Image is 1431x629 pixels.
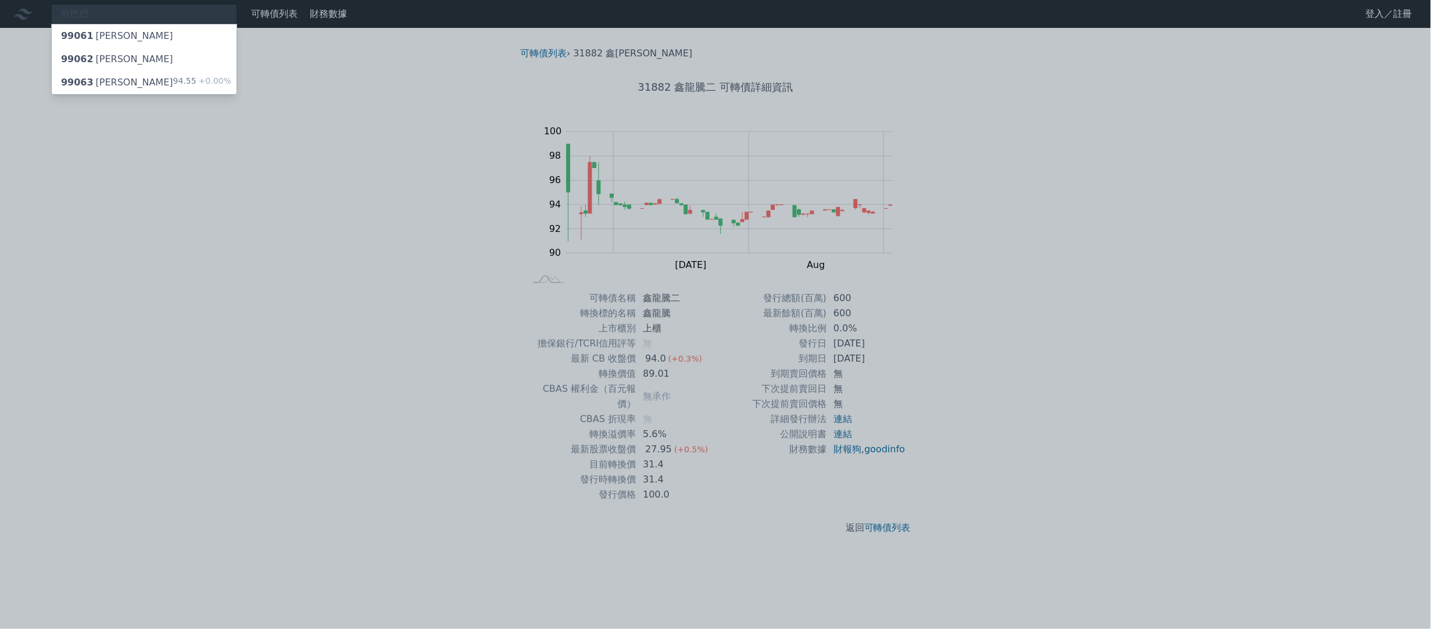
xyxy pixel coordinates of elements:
[52,24,237,48] a: 99061[PERSON_NAME]
[52,71,237,94] a: 99063[PERSON_NAME] 94.55+0.00%
[61,29,173,43] div: [PERSON_NAME]
[61,52,173,66] div: [PERSON_NAME]
[196,76,231,85] span: +0.00%
[61,76,173,90] div: [PERSON_NAME]
[173,76,231,90] div: 94.55
[52,48,237,71] a: 99062[PERSON_NAME]
[61,30,94,41] span: 99061
[61,77,94,88] span: 99063
[61,53,94,65] span: 99062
